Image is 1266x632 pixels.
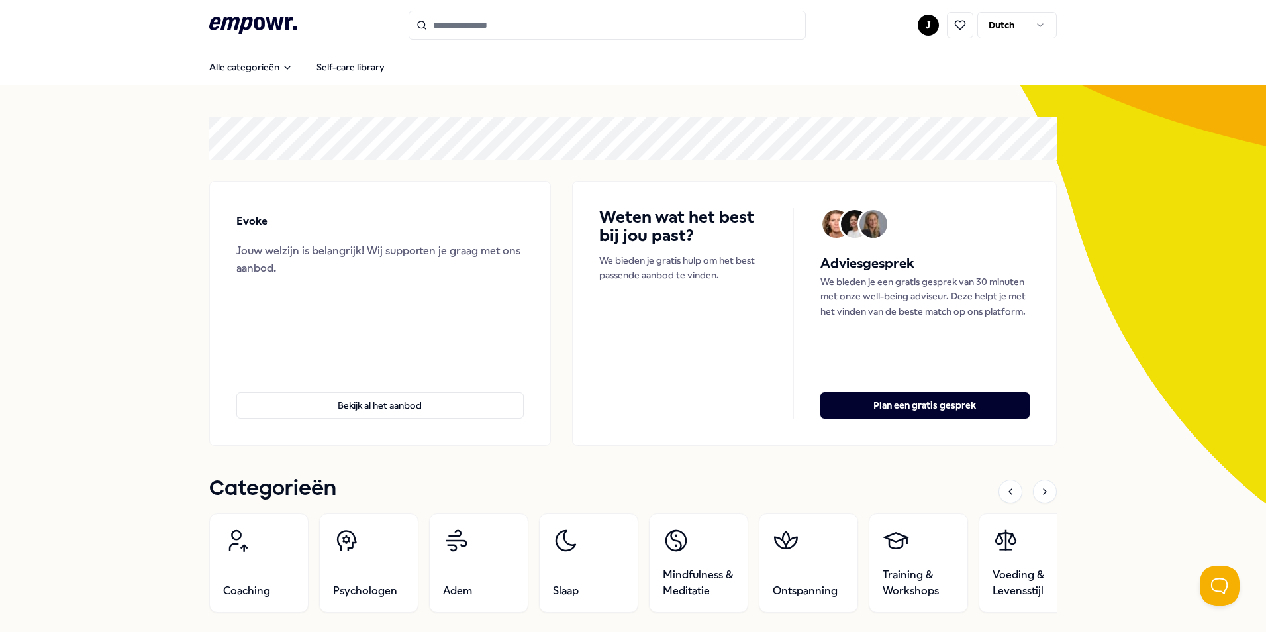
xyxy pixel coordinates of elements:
[553,583,579,599] span: Slaap
[599,208,767,245] h4: Weten wat het best bij jou past?
[663,567,734,599] span: Mindfulness & Meditatie
[409,11,806,40] input: Search for products, categories or subcategories
[820,253,1030,274] h5: Adviesgesprek
[209,513,309,613] a: Coaching
[822,210,850,238] img: Avatar
[1200,566,1240,606] iframe: Help Scout Beacon - Open
[993,567,1064,599] span: Voeding & Levensstijl
[199,54,395,80] nav: Main
[319,513,418,613] a: Psychologen
[883,567,954,599] span: Training & Workshops
[649,513,748,613] a: Mindfulness & Meditatie
[223,583,270,599] span: Coaching
[209,472,336,505] h1: Categorieën
[820,392,1030,419] button: Plan een gratis gesprek
[979,513,1078,613] a: Voeding & Levensstijl
[333,583,397,599] span: Psychologen
[539,513,638,613] a: Slaap
[429,513,528,613] a: Adem
[599,253,767,283] p: We bieden je gratis hulp om het best passende aanbod te vinden.
[199,54,303,80] button: Alle categorieën
[820,274,1030,319] p: We bieden je een gratis gesprek van 30 minuten met onze well-being adviseur. Deze helpt je met he...
[443,583,472,599] span: Adem
[236,371,524,419] a: Bekijk al het aanbod
[236,392,524,419] button: Bekijk al het aanbod
[759,513,858,613] a: Ontspanning
[773,583,838,599] span: Ontspanning
[869,513,968,613] a: Training & Workshops
[841,210,869,238] img: Avatar
[859,210,887,238] img: Avatar
[306,54,395,80] a: Self-care library
[236,242,524,276] div: Jouw welzijn is belangrijk! Wij supporten je graag met ons aanbod.
[236,213,268,230] p: Evoke
[918,15,939,36] button: J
